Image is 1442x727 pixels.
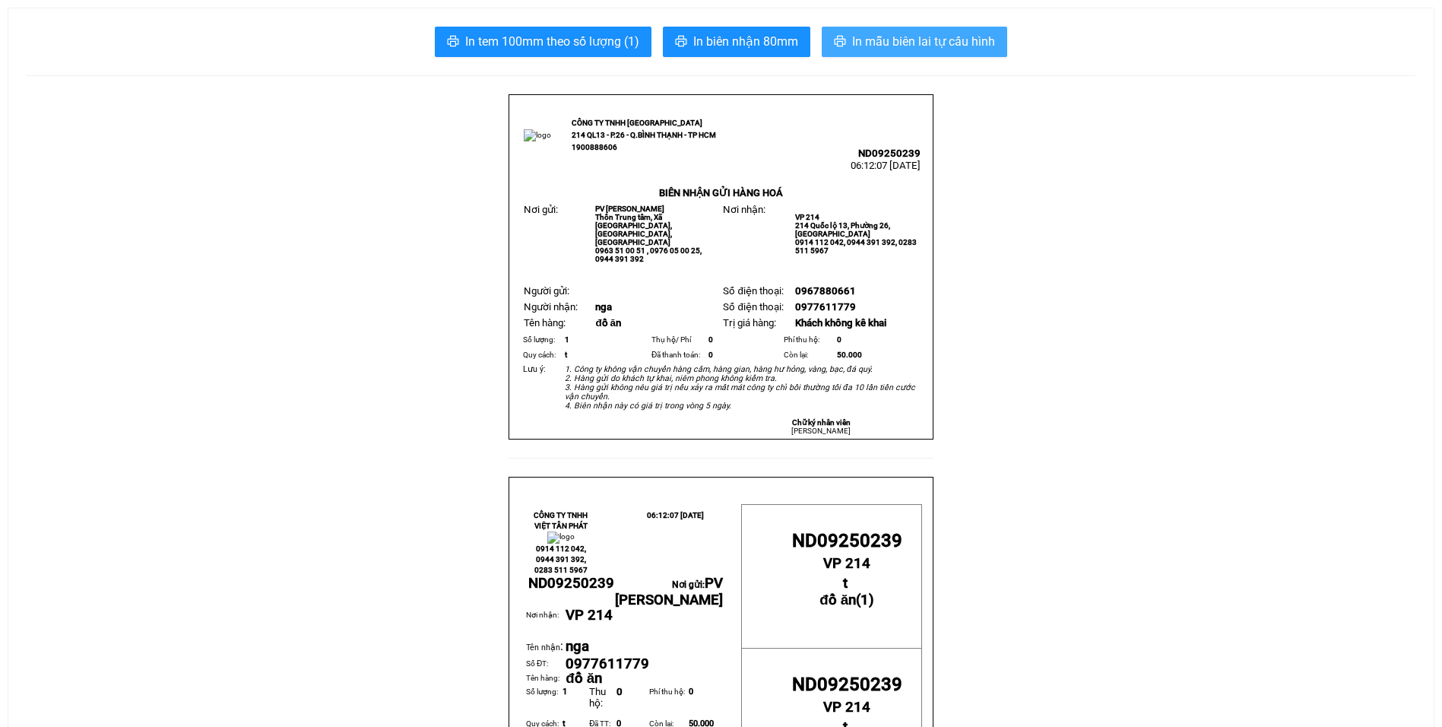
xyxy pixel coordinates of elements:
span: printer [675,35,687,49]
span: Người gửi: [524,285,569,297]
span: 0 [616,686,623,697]
td: Nơi nhận: [526,609,566,638]
strong: ( ) [819,575,874,608]
span: 214 Quốc lộ 13, Phường 26, [GEOGRAPHIC_DATA] [795,221,890,238]
img: logo [547,532,575,544]
strong: CÔNG TY TNHH VIỆT TÂN PHÁT [534,511,588,530]
span: Tên hàng: [524,317,566,329]
td: Còn lại: [781,348,835,363]
td: Số lượng: [521,332,563,348]
span: Khách không kê khai [795,317,886,329]
strong: Chữ ký nhân viên [792,418,851,427]
img: qr-code [898,118,921,141]
span: Thu hộ: [589,686,606,709]
span: Số điện thoại: [723,285,783,297]
span: In biên nhận 80mm [693,32,798,51]
span: Nơi nhận: [723,204,765,215]
span: printer [447,35,459,49]
span: đồ ăn [595,317,621,329]
span: 06:12:07 [DATE] [851,160,921,171]
span: 0 [689,687,693,697]
span: nga [595,301,612,313]
td: Tên hàng: [526,672,566,686]
td: Quy cách: [521,348,563,363]
td: Số ĐT: [526,656,566,673]
span: 1 [563,687,567,697]
button: printerIn tem 100mm theo số lượng (1) [435,27,651,57]
td: Đã thanh toán: [649,348,706,363]
button: printerIn mẫu biên lai tự cấu hình [822,27,1007,57]
span: VP 214 [823,699,870,716]
span: Nơi gửi: [615,579,723,607]
em: 1. Công ty không vận chuyển hàng cấm, hàng gian, hàng hư hỏng, vàng, bạc, đá quý. 2. Hàng gửi do ... [565,364,915,411]
span: 0977611779 [566,656,649,672]
span: 06:12:07 [DATE] [647,511,704,519]
td: Phí thu hộ: [649,687,689,719]
span: ND09250239 [792,674,902,695]
strong: BIÊN NHẬN GỬI HÀNG HOÁ [659,187,783,198]
span: 0914 112 042, 0944 391 392, 0283 511 5967 [534,544,588,574]
span: Lưu ý: [523,364,546,374]
td: Phí thu hộ: [781,332,835,348]
span: ND09250239 [858,148,921,159]
span: : [526,639,563,653]
span: 0914 112 042, 0944 391 392, 0283 511 5967 [795,238,917,255]
span: 0977611779 [795,301,856,313]
span: Số điện thoại: [723,301,783,313]
span: nga [566,638,589,655]
span: 0 [708,335,713,344]
strong: CÔNG TY TNHH [GEOGRAPHIC_DATA] 214 QL13 - P.26 - Q.BÌNH THẠNH - TP HCM 1900888606 [572,119,716,151]
span: 0967880661 [795,285,856,297]
span: t [565,351,567,359]
span: In tem 100mm theo số lượng (1) [465,32,639,51]
td: Số lượng: [526,687,563,719]
img: logo [524,129,551,141]
td: Thụ hộ/ Phí [649,332,706,348]
span: PV [PERSON_NAME] [615,575,723,608]
span: Tên nhận [526,643,560,652]
span: VP 214 [566,607,613,624]
span: đồ ăn [819,592,856,608]
span: 1 [860,592,869,608]
button: printerIn biên nhận 80mm [663,27,810,57]
span: PV [PERSON_NAME] [595,205,664,213]
span: Nơi gửi: [524,204,558,215]
span: printer [834,35,846,49]
span: t [843,575,848,592]
img: logo [623,532,699,570]
span: 0 [837,335,841,344]
span: 0963 51 00 51 , 0976 05 00 25, 0944 391 392 [595,246,702,263]
span: Trị giá hàng: [723,317,776,329]
span: ND09250239 [528,575,614,592]
span: In mẫu biên lai tự cấu hình [852,32,995,51]
span: 0 [708,351,713,359]
span: VP 214 [795,213,819,221]
span: [PERSON_NAME] [791,427,851,435]
span: đồ ăn [566,670,602,687]
span: 50.000 [837,351,862,359]
span: 1 [565,335,569,344]
span: Người nhận: [524,301,578,313]
span: VP 214 [823,555,870,572]
span: ND09250239 [792,530,902,551]
span: Thôn Trung tâm, Xã [GEOGRAPHIC_DATA], [GEOGRAPHIC_DATA], [GEOGRAPHIC_DATA] [595,213,672,246]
